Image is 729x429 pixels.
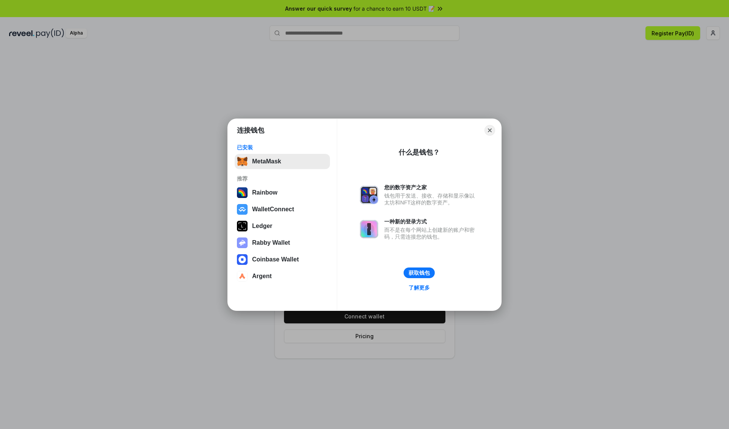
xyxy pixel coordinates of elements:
[252,158,281,165] div: MetaMask
[360,220,378,238] img: svg+xml,%3Csvg%20xmlns%3D%22http%3A%2F%2Fwww.w3.org%2F2000%2Fsvg%22%20fill%3D%22none%22%20viewBox...
[384,226,478,240] div: 而不是在每个网站上创建新的账户和密码，只需连接您的钱包。
[235,235,330,250] button: Rabby Wallet
[252,189,278,196] div: Rainbow
[484,125,495,136] button: Close
[252,239,290,246] div: Rabby Wallet
[384,184,478,191] div: 您的数字资产之家
[252,273,272,280] div: Argent
[237,144,328,151] div: 已安装
[237,156,248,167] img: svg+xml,%3Csvg%20fill%3D%22none%22%20height%3D%2233%22%20viewBox%3D%220%200%2035%2033%22%20width%...
[360,186,378,204] img: svg+xml,%3Csvg%20xmlns%3D%22http%3A%2F%2Fwww.w3.org%2F2000%2Fsvg%22%20fill%3D%22none%22%20viewBox...
[237,126,264,135] h1: 连接钱包
[252,223,272,230] div: Ledger
[252,256,299,263] div: Coinbase Wallet
[404,283,434,293] a: 了解更多
[237,254,248,265] img: svg+xml,%3Csvg%20width%3D%2228%22%20height%3D%2228%22%20viewBox%3D%220%200%2028%2028%22%20fill%3D...
[235,202,330,217] button: WalletConnect
[409,284,430,291] div: 了解更多
[235,154,330,169] button: MetaMask
[237,187,248,198] img: svg+xml,%3Csvg%20width%3D%22120%22%20height%3D%22120%22%20viewBox%3D%220%200%20120%20120%22%20fil...
[399,148,440,157] div: 什么是钱包？
[235,185,330,200] button: Rainbow
[404,268,435,278] button: 获取钱包
[384,192,478,206] div: 钱包用于发送、接收、存储和显示像以太坊和NFT这样的数字资产。
[237,175,328,182] div: 推荐
[237,271,248,282] img: svg+xml,%3Csvg%20width%3D%2228%22%20height%3D%2228%22%20viewBox%3D%220%200%2028%2028%22%20fill%3D...
[235,252,330,267] button: Coinbase Wallet
[235,269,330,284] button: Argent
[235,218,330,234] button: Ledger
[252,206,294,213] div: WalletConnect
[237,204,248,215] img: svg+xml,%3Csvg%20width%3D%2228%22%20height%3D%2228%22%20viewBox%3D%220%200%2028%2028%22%20fill%3D...
[409,269,430,276] div: 获取钱包
[237,237,248,248] img: svg+xml,%3Csvg%20xmlns%3D%22http%3A%2F%2Fwww.w3.org%2F2000%2Fsvg%22%20fill%3D%22none%22%20viewBox...
[237,221,248,231] img: svg+xml,%3Csvg%20xmlns%3D%22http%3A%2F%2Fwww.w3.org%2F2000%2Fsvg%22%20width%3D%2228%22%20height%3...
[384,218,478,225] div: 一种新的登录方式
